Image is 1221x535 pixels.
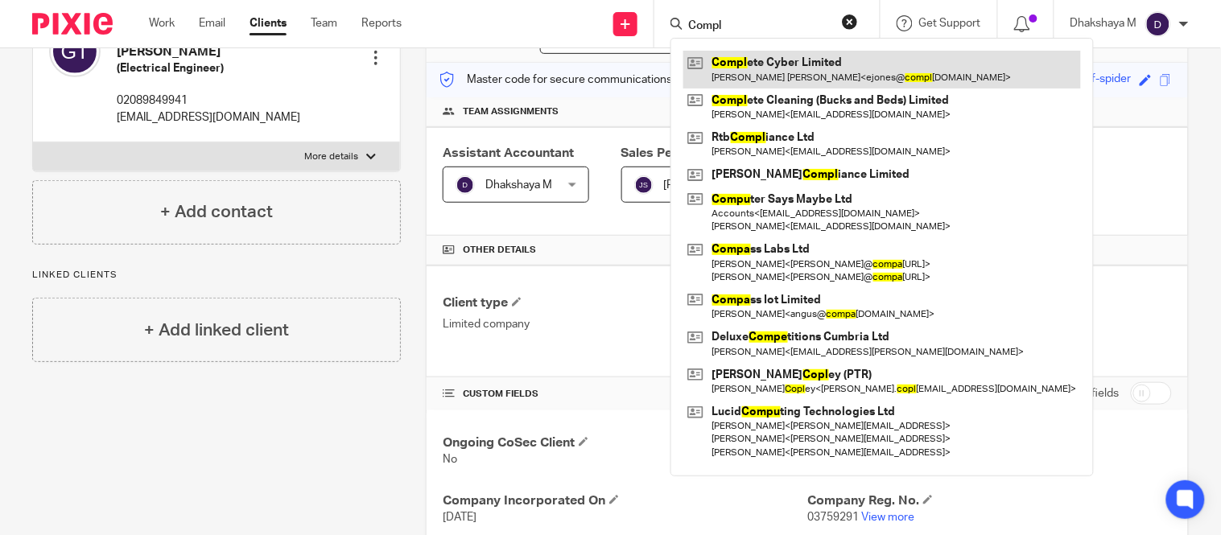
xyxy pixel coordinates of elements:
[443,512,476,523] span: [DATE]
[1145,11,1171,37] img: svg%3E
[485,179,552,191] span: Dhakshaya M
[443,454,457,465] span: No
[861,512,914,523] a: View more
[443,492,807,509] h4: Company Incorporated On
[304,150,358,163] p: More details
[634,175,654,195] img: svg%3E
[664,179,753,191] span: [PERSON_NAME]
[32,269,401,282] p: Linked clients
[117,93,338,109] p: 02089849941
[32,13,113,35] img: Pixie
[311,15,337,31] a: Team
[149,15,175,31] a: Work
[621,146,701,159] span: Sales Person
[807,512,859,523] span: 03759291
[443,294,807,311] h4: Client type
[117,60,338,76] h5: (Electrical Engineer)
[807,492,1172,509] h4: Company Reg. No.
[117,109,338,126] p: [EMAIL_ADDRESS][DOMAIN_NAME]
[144,318,289,343] h4: + Add linked client
[443,388,807,401] h4: CUSTOM FIELDS
[361,15,402,31] a: Reports
[160,200,273,224] h4: + Add contact
[456,175,475,195] img: svg%3E
[443,146,574,159] span: Assistant Accountant
[443,316,807,332] p: Limited company
[1070,15,1137,31] p: Dhakshaya M
[463,244,536,257] span: Other details
[250,15,287,31] a: Clients
[439,72,716,88] p: Master code for secure communications and files
[842,14,858,30] button: Clear
[49,26,101,77] img: svg%3E
[443,434,807,451] h4: Ongoing CoSec Client
[463,105,559,118] span: Team assignments
[687,19,831,34] input: Search
[919,18,981,29] span: Get Support
[199,15,225,31] a: Email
